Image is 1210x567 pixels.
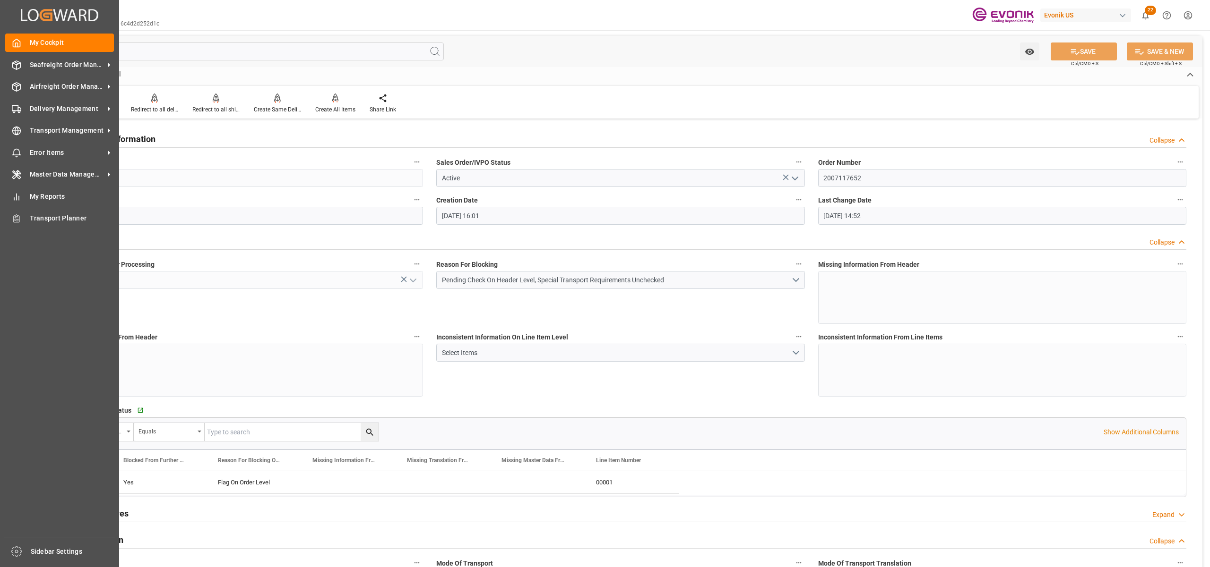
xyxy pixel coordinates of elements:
[123,457,187,464] span: Blocked From Further Processing
[501,457,565,464] span: Missing Master Data From SAP
[1149,135,1175,145] div: Collapse
[436,332,568,342] span: Inconsistent Information On Line Item Level
[436,207,804,225] input: DD.MM.YYYY HH:MM
[30,82,104,92] span: Airfreight Order Management
[1174,194,1186,206] button: Last Change Date
[1140,60,1182,67] span: Ctrl/CMD + Shift + S
[818,158,861,168] span: Order Number
[43,42,444,60] input: Search Fields
[1149,237,1175,247] div: Collapse
[131,105,178,114] div: Redirect to all deliveries
[207,471,301,493] div: Flag On Order Level
[407,457,470,464] span: Missing Translation From Master Data
[1020,42,1039,60] button: open menu
[436,195,478,205] span: Creation Date
[442,348,791,358] div: Select Items
[596,457,641,464] span: Line Item Number
[123,472,195,493] div: Yes
[442,275,791,285] div: Pending Check On Header Level, Special Transport Requirements Unchecked
[30,38,114,48] span: My Cockpit
[5,34,114,52] a: My Cockpit
[1174,156,1186,168] button: Order Number
[5,187,114,205] a: My Reports
[205,423,379,441] input: Type to search
[1040,8,1131,22] div: Evonik US
[30,104,104,114] span: Delivery Management
[585,471,679,493] div: 00001
[315,105,355,114] div: Create All Items
[5,209,114,228] a: Transport Planner
[793,330,805,343] button: Inconsistent Information On Line Item Level
[818,195,872,205] span: Last Change Date
[1156,5,1177,26] button: Help Center
[361,423,379,441] button: search button
[192,105,240,114] div: Redirect to all shipments
[1149,536,1175,546] div: Collapse
[30,192,114,202] span: My Reports
[1051,42,1117,60] button: SAVE
[134,423,205,441] button: open menu
[787,171,801,186] button: open menu
[30,213,114,223] span: Transport Planner
[436,260,498,270] span: Reason For Blocking
[818,332,942,342] span: Inconsistent Information From Line Items
[1135,5,1156,26] button: show 22 new notifications
[793,156,805,168] button: Sales Order/IVPO Status
[818,207,1186,225] input: DD.MM.YYYY HH:MM
[112,471,679,494] div: Press SPACE to select this row.
[254,105,301,114] div: Create Same Delivery Date
[31,547,115,557] span: Sidebar Settings
[436,344,804,362] button: open menu
[818,260,919,270] span: Missing Information From Header
[30,126,104,135] span: Transport Management
[312,457,376,464] span: Missing Information From Line Item
[436,158,510,168] span: Sales Order/IVPO Status
[793,258,805,270] button: Reason For Blocking
[138,425,194,436] div: Equals
[1174,258,1186,270] button: Missing Information From Header
[406,273,420,288] button: open menu
[30,169,104,179] span: Master Data Management
[30,60,104,70] span: Seafreight Order Management
[1152,510,1175,520] div: Expand
[972,7,1034,24] img: Evonik-brand-mark-Deep-Purple-RGB.jpeg_1700498283.jpeg
[218,457,281,464] span: Reason For Blocking On This Line Item
[411,258,423,270] button: Blocked From Further Processing
[1071,60,1098,67] span: Ctrl/CMD + S
[436,271,804,289] button: open menu
[1104,427,1179,437] p: Show Additional Columns
[370,105,396,114] div: Share Link
[1145,6,1156,15] span: 22
[30,148,104,158] span: Error Items
[1127,42,1193,60] button: SAVE & NEW
[793,194,805,206] button: Creation Date
[1040,6,1135,24] button: Evonik US
[411,156,423,168] button: code
[1174,330,1186,343] button: Inconsistent Information From Line Items
[411,194,423,206] button: Order Type (SAP)
[411,330,423,343] button: Missing Master Data From Header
